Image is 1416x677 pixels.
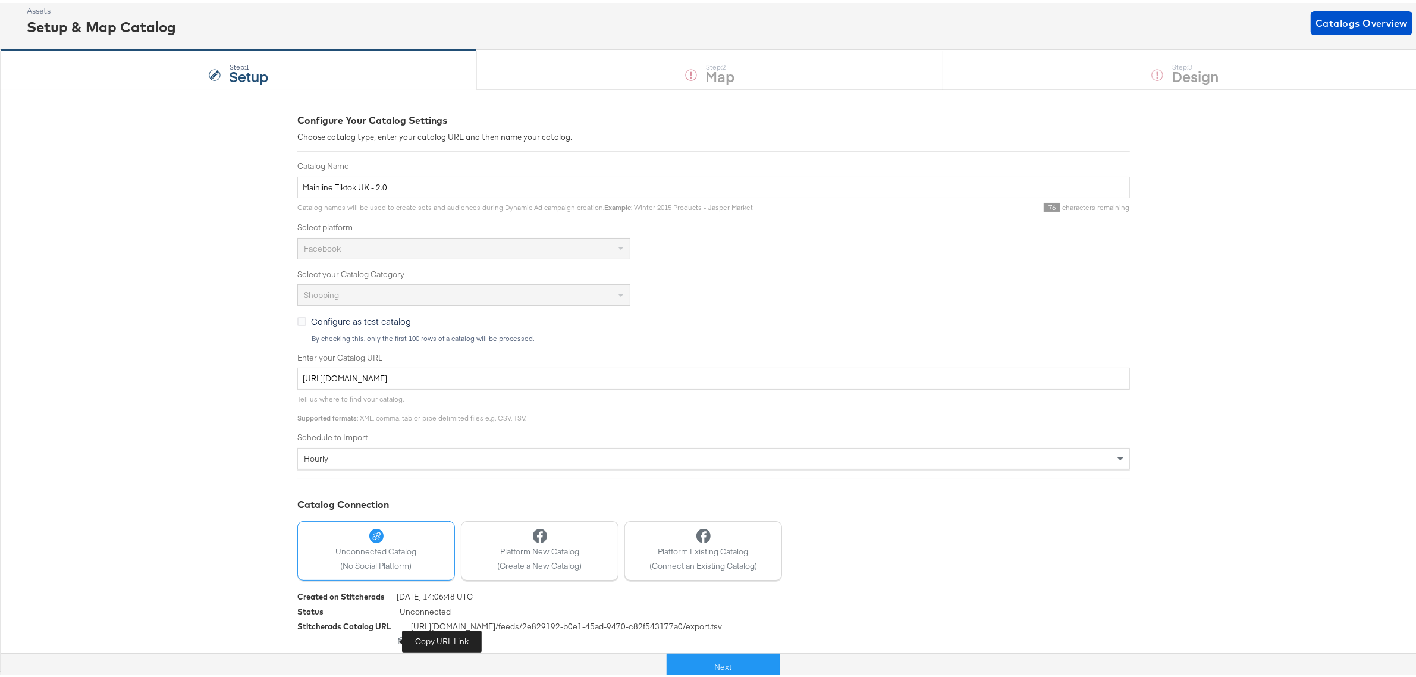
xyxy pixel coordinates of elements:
[230,63,269,83] strong: Setup
[304,287,339,297] span: Shopping
[649,543,757,554] span: Platform Existing Catalog
[397,588,473,603] span: [DATE] 14:06:48 UTC
[297,618,391,629] div: Stitcherads Catalog URL
[1044,200,1060,209] span: 76
[461,518,618,578] button: Platform New Catalog(Create a New Catalog)
[297,219,1130,230] label: Select platform
[624,518,782,578] button: Platform Existing Catalog(Connect an Existing Catalog)
[1315,12,1408,29] span: Catalogs Overview
[753,200,1130,209] div: characters remaining
[1311,8,1412,32] button: Catalogs Overview
[297,588,385,600] div: Created on Stitcherads
[498,543,582,554] span: Platform New Catalog
[311,331,1130,340] div: By checking this, only the first 100 rows of a catalog will be processed.
[604,200,631,209] strong: Example
[297,391,526,419] span: Tell us where to find your catalog. : XML, comma, tab or pipe delimited files e.g. CSV, TSV.
[27,14,176,34] div: Setup & Map Catalog
[336,543,417,554] span: Unconnected Catalog
[649,557,757,569] span: (Connect an Existing Catalog)
[297,410,357,419] strong: Supported formats
[411,618,722,633] span: [URL][DOMAIN_NAME] /feeds/ 2e829192-b0e1-45ad-9470-c82f543177a0 /export.tsv
[27,2,176,14] div: Assets
[297,200,753,209] span: Catalog names will be used to create sets and audiences during Dynamic Ad campaign creation. : Wi...
[297,158,1130,169] label: Catalog Name
[297,495,1130,509] div: Catalog Connection
[297,266,1130,277] label: Select your Catalog Category
[230,60,269,68] div: Step: 1
[297,518,455,578] button: Unconnected Catalog(No Social Platform)
[297,349,1130,361] label: Enter your Catalog URL
[297,174,1130,196] input: Name your catalog e.g. My Dynamic Product Catalog
[498,557,582,569] span: (Create a New Catalog)
[297,633,1130,644] div: Copy URL Link
[336,557,417,569] span: (No Social Platform)
[304,450,328,461] span: hourly
[297,603,324,615] div: Status
[297,128,1130,140] div: Choose catalog type, enter your catalog URL and then name your catalog.
[297,365,1130,387] input: Enter Catalog URL, e.g. http://www.example.com/products.xml
[311,312,411,324] span: Configure as test catalog
[297,111,1130,124] div: Configure Your Catalog Settings
[400,603,451,618] span: Unconnected
[304,240,341,251] span: Facebook
[297,429,1130,440] label: Schedule to Import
